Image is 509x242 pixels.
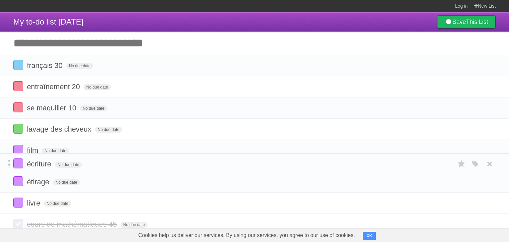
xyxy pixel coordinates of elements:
span: No due date [44,201,71,207]
label: Star task [455,158,468,169]
span: lavage des cheveux [27,125,93,133]
span: No due date [42,148,69,154]
button: OK [363,232,376,240]
span: étirage [27,178,51,186]
span: No due date [53,179,80,185]
span: écriture [27,160,53,168]
span: No due date [95,127,122,133]
label: Done [13,158,23,168]
span: My to-do list [DATE] [13,17,84,26]
span: No due date [121,222,147,228]
span: No due date [84,84,110,90]
span: cours de mathématiques 45 [27,220,119,228]
label: Done [13,124,23,134]
span: se maquiller 10 [27,104,78,112]
span: livre [27,199,42,207]
label: Done [13,102,23,112]
span: Cookies help us deliver our services. By using our services, you agree to our use of cookies. [132,229,362,242]
span: No due date [80,105,107,111]
b: This List [466,19,488,25]
a: SaveThis List [437,15,496,29]
span: français 30 [27,61,64,70]
span: film [27,146,40,154]
label: Done [13,219,23,229]
label: Done [13,81,23,91]
span: No due date [66,63,93,69]
span: entraînement 20 [27,83,82,91]
label: Done [13,60,23,70]
label: Done [13,176,23,186]
label: Done [13,198,23,208]
span: No due date [55,162,82,168]
label: Done [13,145,23,155]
